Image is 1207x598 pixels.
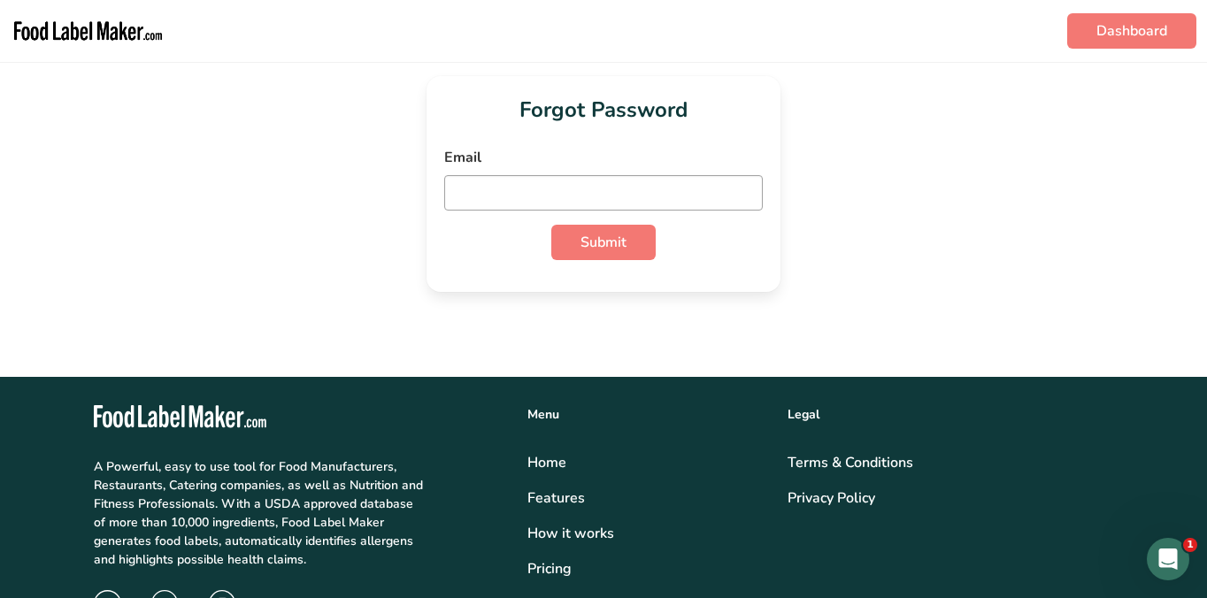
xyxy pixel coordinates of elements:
[94,457,424,569] p: A Powerful, easy to use tool for Food Manufacturers, Restaurants, Catering companies, as well as ...
[788,452,1113,473] a: Terms & Conditions
[580,232,627,253] span: Submit
[444,147,763,168] label: Email
[788,487,1113,509] a: Privacy Policy
[527,487,766,509] a: Features
[11,7,165,55] img: Food Label Maker
[527,558,766,579] a: Pricing
[1147,538,1189,580] iframe: Intercom live chat
[527,452,766,473] a: Home
[788,405,1113,424] div: Legal
[551,225,656,260] button: Submit
[1067,13,1196,49] a: Dashboard
[527,523,766,544] div: How it works
[444,94,763,126] h1: Forgot Password
[527,405,766,424] div: Menu
[1183,538,1197,552] span: 1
